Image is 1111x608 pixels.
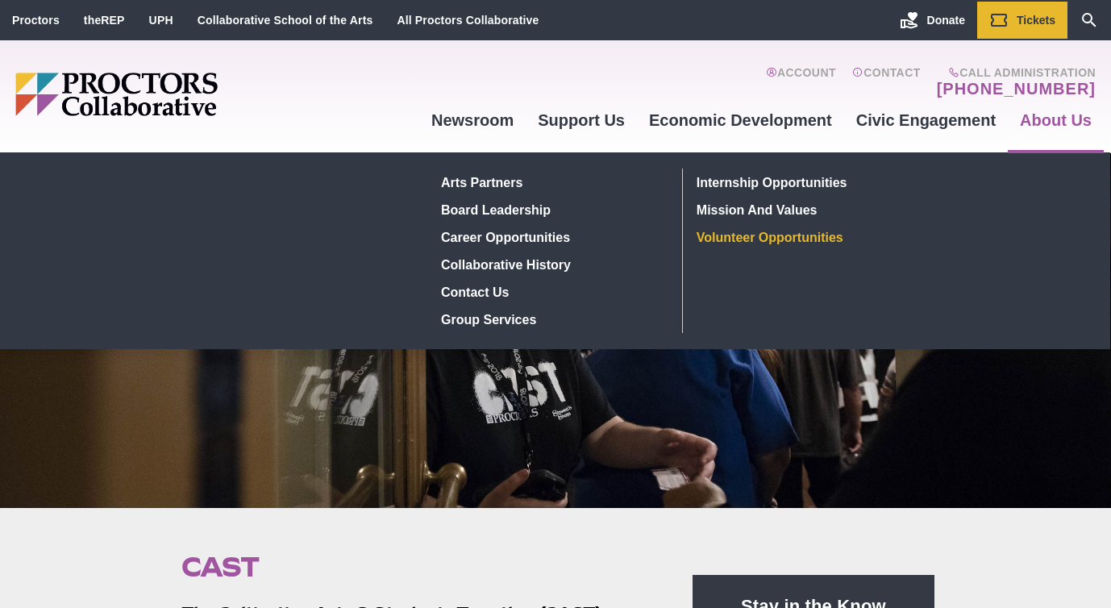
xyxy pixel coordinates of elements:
[637,98,844,142] a: Economic Development
[12,14,60,27] a: Proctors
[435,306,670,333] a: Group Services
[435,196,670,223] a: Board Leadership
[149,14,173,27] a: UPH
[435,169,670,196] a: Arts Partners
[844,98,1008,142] a: Civic Engagement
[1067,2,1111,39] a: Search
[198,14,373,27] a: Collaborative School of the Arts
[15,73,342,116] img: Proctors logo
[888,2,977,39] a: Donate
[419,98,526,142] a: Newsroom
[526,98,637,142] a: Support Us
[435,223,670,251] a: Career Opportunities
[435,251,670,278] a: Collaborative History
[1008,98,1104,142] a: About Us
[932,66,1096,79] span: Call Administration
[937,79,1096,98] a: [PHONE_NUMBER]
[927,14,965,27] span: Donate
[84,14,125,27] a: theREP
[977,2,1067,39] a: Tickets
[766,66,836,98] a: Account
[690,196,926,223] a: Mission and Values
[852,66,921,98] a: Contact
[690,223,926,251] a: Volunteer Opportunities
[181,552,655,582] h1: CAST
[690,169,926,196] a: Internship Opportunities
[435,278,670,306] a: Contact Us
[1017,14,1055,27] span: Tickets
[397,14,539,27] a: All Proctors Collaborative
